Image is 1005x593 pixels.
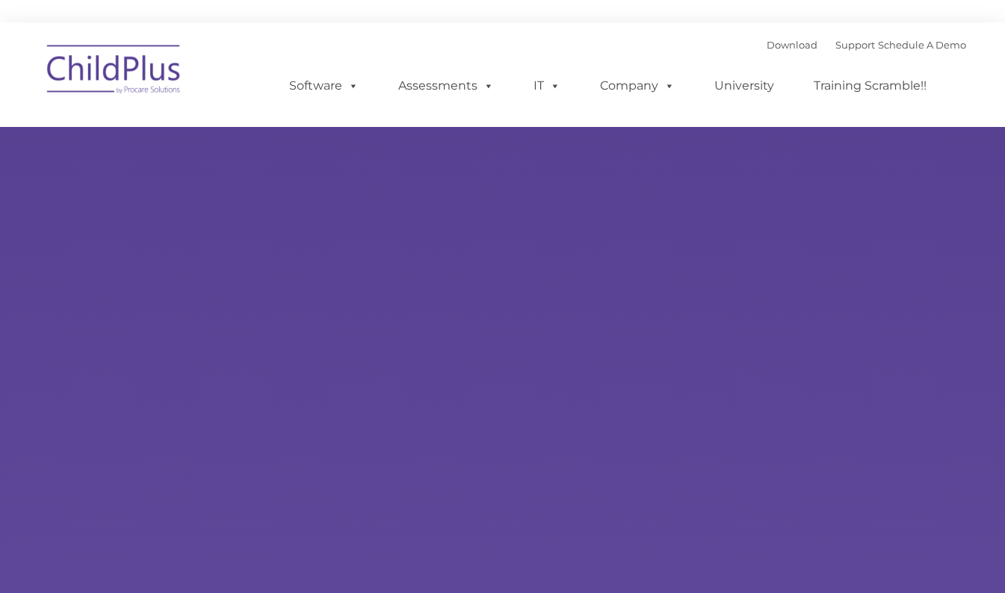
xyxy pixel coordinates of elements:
a: Training Scramble!! [799,71,941,101]
a: Schedule A Demo [878,39,966,51]
font: | [767,39,966,51]
a: University [699,71,789,101]
a: Download [767,39,817,51]
a: Company [585,71,690,101]
a: IT [519,71,575,101]
a: Assessments [383,71,509,101]
a: Software [274,71,374,101]
a: Support [835,39,875,51]
img: ChildPlus by Procare Solutions [40,34,189,109]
